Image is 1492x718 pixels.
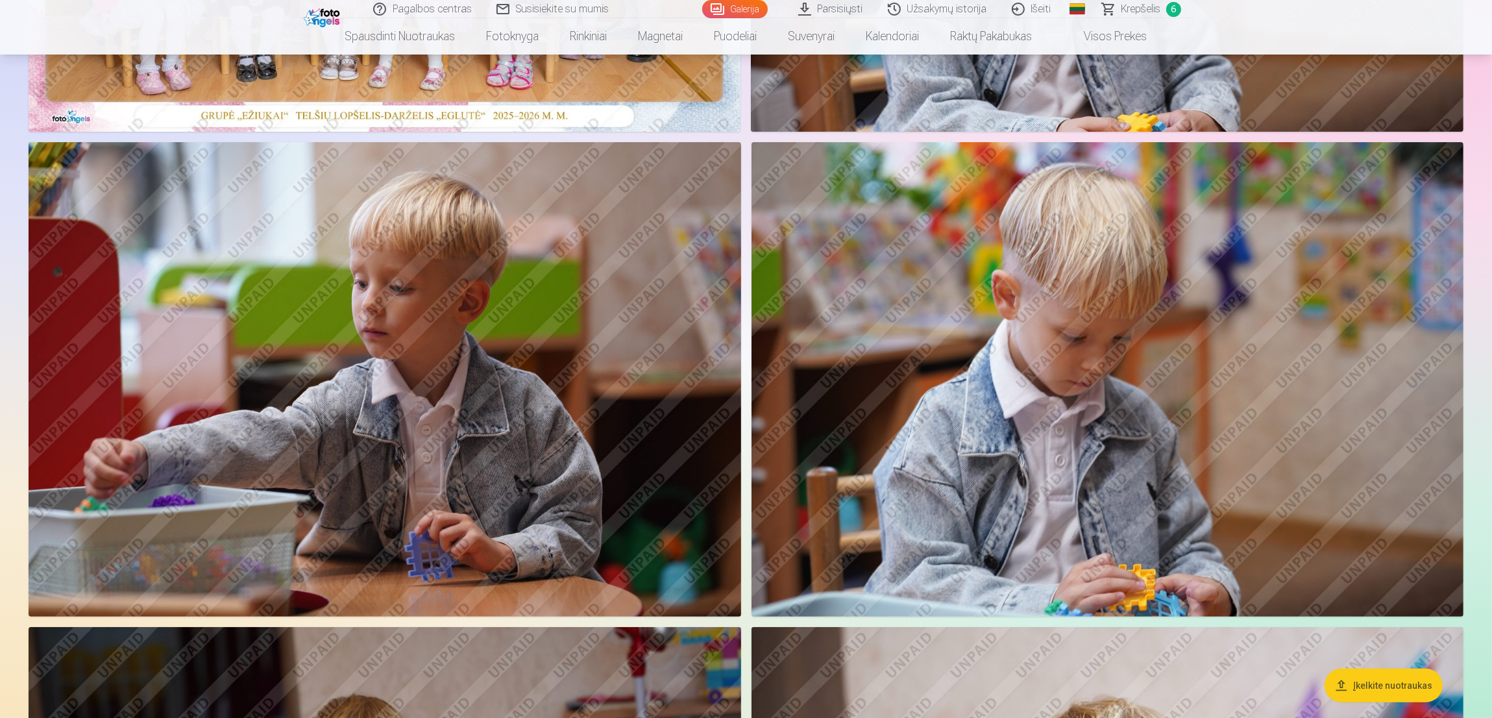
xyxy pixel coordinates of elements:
[1325,669,1443,702] button: Įkelkite nuotraukas
[555,18,623,55] a: Rinkiniai
[330,18,471,55] a: Spausdinti nuotraukas
[1048,18,1163,55] a: Visos prekės
[623,18,699,55] a: Magnetai
[773,18,851,55] a: Suvenyrai
[699,18,773,55] a: Puodeliai
[304,5,343,27] img: /fa2
[1121,1,1161,17] span: Krepšelis
[1166,2,1181,17] span: 6
[935,18,1048,55] a: Raktų pakabukas
[851,18,935,55] a: Kalendoriai
[471,18,555,55] a: Fotoknyga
